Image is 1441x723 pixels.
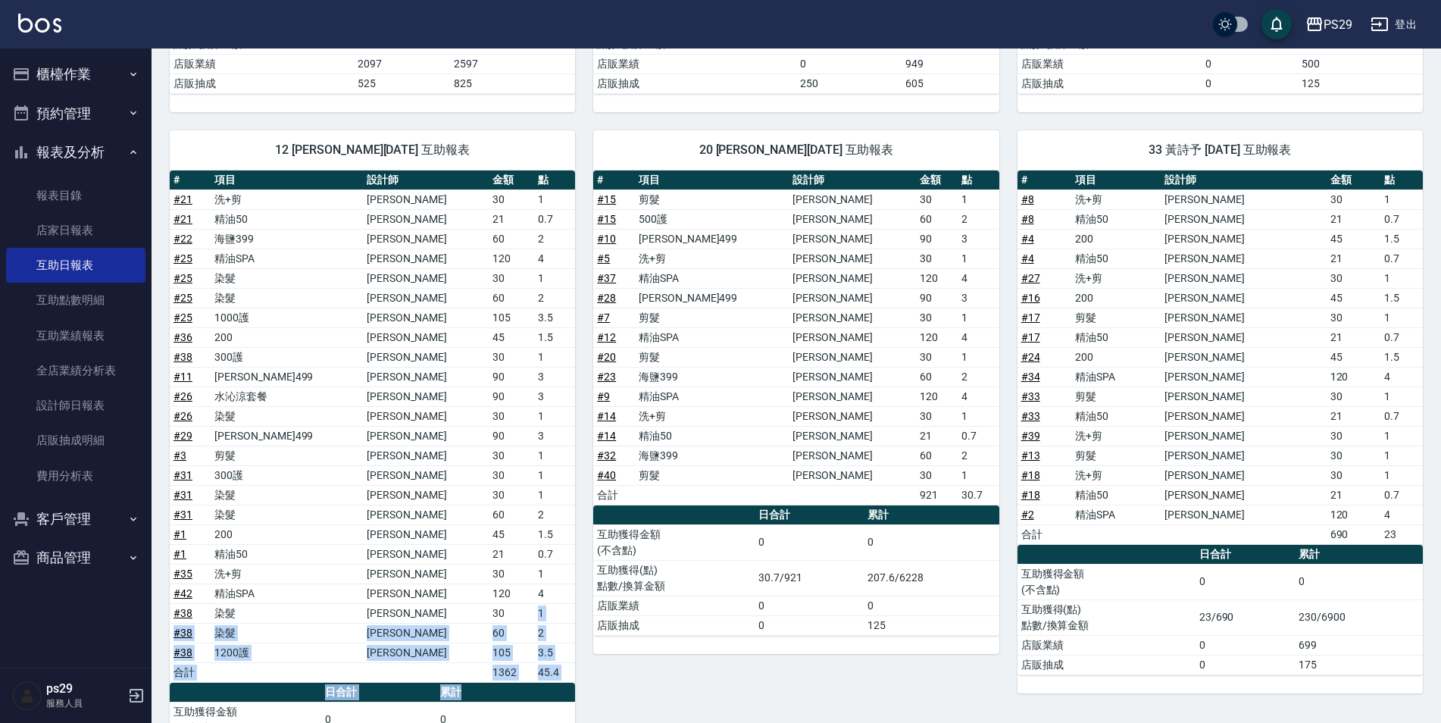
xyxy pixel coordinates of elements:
td: 2 [534,288,575,308]
td: 30 [489,446,534,465]
td: [PERSON_NAME] [363,229,489,249]
a: #40 [597,469,616,481]
td: 2 [958,446,999,465]
td: [PERSON_NAME] [363,367,489,387]
td: 500 [1298,54,1423,74]
td: 4 [958,387,999,406]
span: 20 [PERSON_NAME][DATE] 互助報表 [611,142,980,158]
td: 2 [958,367,999,387]
td: 45 [1327,229,1380,249]
table: a dense table [170,171,575,683]
a: #8 [1021,193,1034,205]
td: 3 [534,367,575,387]
td: 洗+剪 [1071,189,1161,209]
td: 染髮 [211,406,363,426]
td: 精油SPA [211,249,363,268]
td: [PERSON_NAME] [789,387,916,406]
a: #12 [597,331,616,343]
td: 1 [958,189,999,209]
a: #33 [1021,410,1040,422]
td: 洗+剪 [1071,268,1161,288]
td: [PERSON_NAME] [1161,327,1327,347]
td: 30 [489,485,534,505]
td: 45 [489,327,534,347]
td: 剪髮 [635,465,789,485]
td: 300護 [211,465,363,485]
td: 剪髮 [635,347,789,367]
td: 30 [1327,268,1380,288]
button: 商品管理 [6,538,145,577]
th: # [593,171,635,190]
td: 剪髮 [1071,446,1161,465]
td: 精油SPA [635,387,789,406]
a: #1 [173,528,186,540]
td: 剪髮 [635,189,789,209]
td: 店販抽成 [1017,74,1202,93]
td: [PERSON_NAME] [363,288,489,308]
td: 30 [489,347,534,367]
td: 60 [916,446,958,465]
p: 服務人員 [46,696,123,710]
a: #38 [173,646,192,659]
td: 300護 [211,347,363,367]
a: #38 [173,607,192,619]
td: 120 [916,268,958,288]
th: 點 [534,171,575,190]
td: 30 [1327,446,1380,465]
td: 1 [534,268,575,288]
td: 洗+剪 [1071,465,1161,485]
td: 30 [916,189,958,209]
td: 2597 [450,54,575,74]
span: 12 [PERSON_NAME][DATE] 互助報表 [188,142,557,158]
a: #4 [1021,252,1034,264]
td: [PERSON_NAME] [363,189,489,209]
a: #38 [173,627,192,639]
td: 店販抽成 [170,74,354,93]
td: [PERSON_NAME] [1161,367,1327,387]
a: #28 [597,292,616,304]
td: 店販業績 [593,54,796,74]
td: 0.7 [534,209,575,229]
a: #21 [173,193,192,205]
table: a dense table [1017,171,1423,545]
th: 點 [958,171,999,190]
td: [PERSON_NAME] [363,327,489,347]
a: #17 [1021,331,1040,343]
td: [PERSON_NAME] [789,347,916,367]
button: save [1261,9,1292,39]
td: 1.5 [534,327,575,347]
a: #11 [173,371,192,383]
a: #15 [597,193,616,205]
td: 60 [489,288,534,308]
td: 45 [1327,347,1380,367]
td: 90 [489,426,534,446]
td: [PERSON_NAME] [363,465,489,485]
td: [PERSON_NAME] [789,308,916,327]
th: 金額 [916,171,958,190]
td: [PERSON_NAME] [363,446,489,465]
td: [PERSON_NAME] [1161,406,1327,426]
a: #25 [173,311,192,324]
a: #2 [1021,509,1034,521]
td: 30 [489,268,534,288]
td: 1000護 [211,308,363,327]
td: [PERSON_NAME] [1161,189,1327,209]
td: 30 [1327,387,1380,406]
td: [PERSON_NAME] [363,406,489,426]
a: #31 [173,509,192,521]
a: #13 [1021,449,1040,462]
th: 點 [1380,171,1423,190]
td: 21 [1327,327,1380,347]
td: [PERSON_NAME]499 [635,229,789,249]
th: 設計師 [1161,171,1327,190]
a: 店販抽成明細 [6,423,145,458]
a: #3 [173,449,186,462]
td: 21 [1327,249,1380,268]
td: 3 [534,387,575,406]
a: #26 [173,410,192,422]
td: 200 [1071,229,1161,249]
td: 洗+剪 [635,249,789,268]
td: 0.7 [1380,327,1423,347]
td: 200 [211,327,363,347]
td: 1 [534,446,575,465]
